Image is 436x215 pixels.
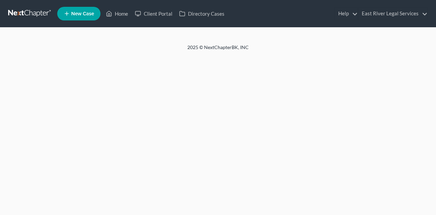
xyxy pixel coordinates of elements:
[335,7,358,20] a: Help
[103,7,131,20] a: Home
[57,7,100,20] new-legal-case-button: New Case
[24,44,412,56] div: 2025 © NextChapterBK, INC
[358,7,427,20] a: East River Legal Services
[176,7,228,20] a: Directory Cases
[131,7,176,20] a: Client Portal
